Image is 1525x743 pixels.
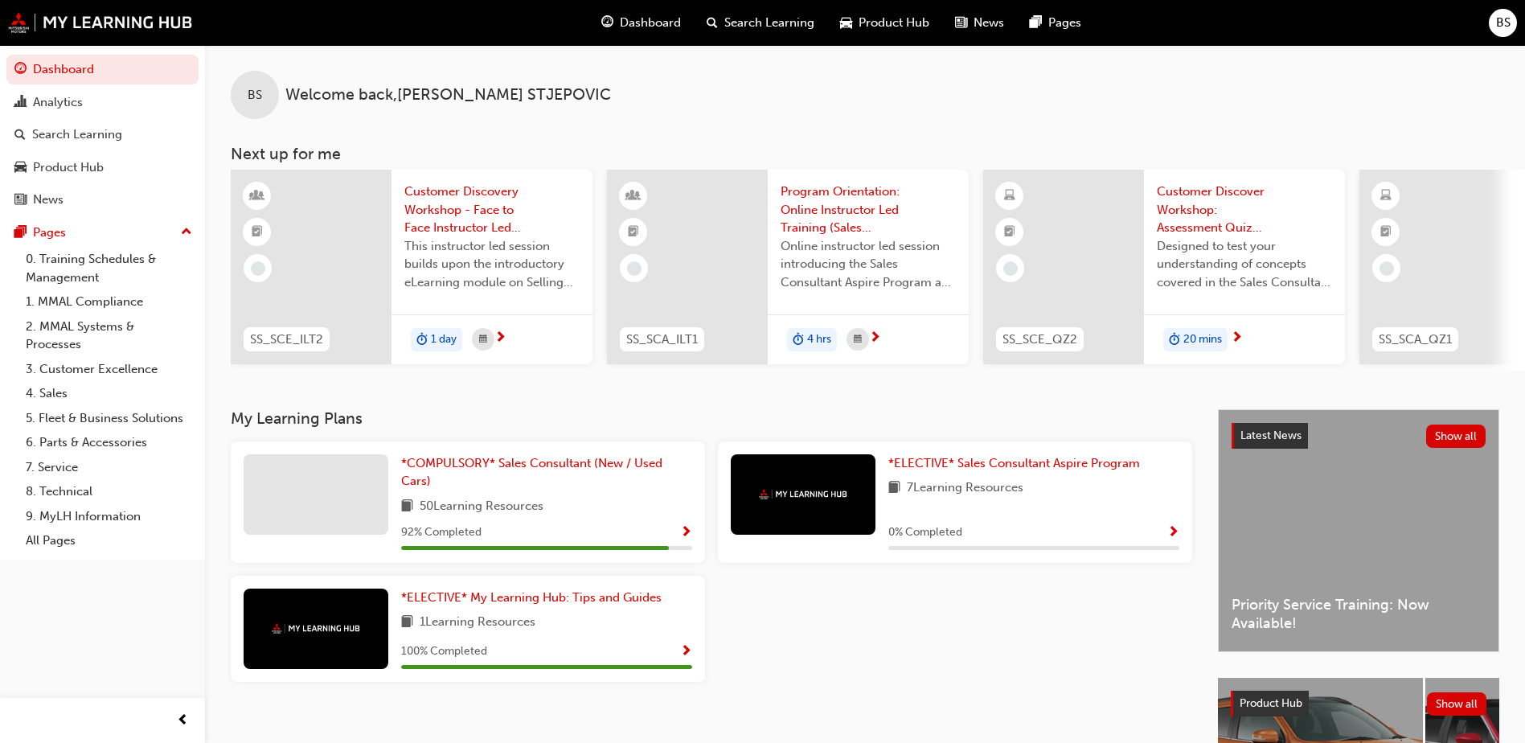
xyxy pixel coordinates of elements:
[793,330,804,351] span: duration-icon
[19,289,199,314] a: 1. MMAL Compliance
[19,479,199,504] a: 8. Technical
[781,237,956,292] span: Online instructor led session introducing the Sales Consultant Aspire Program and outlining what ...
[401,590,662,605] span: *ELECTIVE* My Learning Hub: Tips and Guides
[1426,425,1486,448] button: Show all
[33,93,83,112] div: Analytics
[252,222,263,243] span: booktick-icon
[19,381,199,406] a: 4. Sales
[840,13,852,33] span: car-icon
[19,247,199,289] a: 0. Training Schedules & Management
[404,237,580,292] span: This instructor led session builds upon the introductory eLearning module on Selling Solutions.
[431,330,457,349] span: 1 day
[1183,330,1222,349] span: 20 mins
[6,88,199,117] a: Analytics
[494,331,506,346] span: next-icon
[32,125,122,144] div: Search Learning
[19,357,199,382] a: 3. Customer Excellence
[404,183,580,237] span: Customer Discovery Workshop - Face to Face Instructor Led Training (Sales Consultant Essential Pr...
[1240,429,1302,442] span: Latest News
[1169,330,1180,351] span: duration-icon
[1017,6,1094,39] a: pages-iconPages
[888,456,1140,470] span: *ELECTIVE* Sales Consultant Aspire Program
[479,330,487,350] span: calendar-icon
[707,13,718,33] span: search-icon
[6,218,199,248] button: Pages
[1380,222,1392,243] span: booktick-icon
[14,128,26,142] span: search-icon
[231,409,1192,428] h3: My Learning Plans
[588,6,694,39] a: guage-iconDashboard
[907,478,1023,499] span: 7 Learning Resources
[181,222,192,243] span: up-icon
[1157,237,1332,292] span: Designed to test your understanding of concepts covered in the Sales Consultant Essential Program...
[1030,13,1042,33] span: pages-icon
[854,330,862,350] span: calendar-icon
[869,331,881,346] span: next-icon
[1157,183,1332,237] span: Customer Discover Workshop: Assessment Quiz (Sales Consultant Essential Program)
[8,12,193,33] img: mmal
[627,261,642,276] span: learningRecordVerb_NONE-icon
[1232,423,1486,449] a: Latest NewsShow all
[285,86,611,105] span: Welcome back , [PERSON_NAME] STJEPOVIC
[250,330,323,349] span: SS_SCE_ILT2
[626,330,698,349] span: SS_SCA_ILT1
[14,96,27,110] span: chart-icon
[401,642,487,661] span: 100 % Completed
[252,186,263,207] span: learningResourceType_INSTRUCTOR_LED-icon
[14,226,27,240] span: pages-icon
[807,330,831,349] span: 4 hrs
[248,86,262,105] span: BS
[33,224,66,242] div: Pages
[6,51,199,218] button: DashboardAnalyticsSearch LearningProduct HubNews
[724,14,814,32] span: Search Learning
[1231,691,1486,716] a: Product HubShow all
[680,523,692,543] button: Show Progress
[1048,14,1081,32] span: Pages
[19,528,199,553] a: All Pages
[1379,330,1452,349] span: SS_SCA_QZ1
[628,222,639,243] span: booktick-icon
[1427,692,1487,716] button: Show all
[680,642,692,662] button: Show Progress
[6,185,199,215] a: News
[628,186,639,207] span: learningResourceType_INSTRUCTOR_LED-icon
[888,523,962,542] span: 0 % Completed
[205,145,1525,163] h3: Next up for me
[1218,409,1499,652] a: Latest NewsShow allPriority Service Training: Now Available!
[694,6,827,39] a: search-iconSearch Learning
[1167,526,1179,540] span: Show Progress
[401,456,662,489] span: *COMPULSORY* Sales Consultant (New / Used Cars)
[1004,186,1015,207] span: learningResourceType_ELEARNING-icon
[416,330,428,351] span: duration-icon
[177,711,189,731] span: prev-icon
[955,13,967,33] span: news-icon
[420,497,543,517] span: 50 Learning Resources
[680,526,692,540] span: Show Progress
[888,478,900,499] span: book-icon
[401,454,692,491] a: *COMPULSORY* Sales Consultant (New / Used Cars)
[1240,696,1302,710] span: Product Hub
[33,158,104,177] div: Product Hub
[272,623,360,634] img: mmal
[401,497,413,517] span: book-icon
[781,183,956,237] span: Program Orientation: Online Instructor Led Training (Sales Consultant Aspire Program)
[14,161,27,175] span: car-icon
[859,14,929,32] span: Product Hub
[6,153,199,183] a: Product Hub
[1002,330,1077,349] span: SS_SCE_QZ2
[1380,186,1392,207] span: learningResourceType_ELEARNING-icon
[19,455,199,480] a: 7. Service
[759,489,847,499] img: mmal
[983,170,1345,364] a: SS_SCE_QZ2Customer Discover Workshop: Assessment Quiz (Sales Consultant Essential Program)Designe...
[401,613,413,633] span: book-icon
[1232,596,1486,632] span: Priority Service Training: Now Available!
[1489,9,1517,37] button: BS
[19,314,199,357] a: 2. MMAL Systems & Processes
[6,55,199,84] a: Dashboard
[420,613,535,633] span: 1 Learning Resources
[1004,222,1015,243] span: booktick-icon
[680,645,692,659] span: Show Progress
[942,6,1017,39] a: news-iconNews
[33,191,64,209] div: News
